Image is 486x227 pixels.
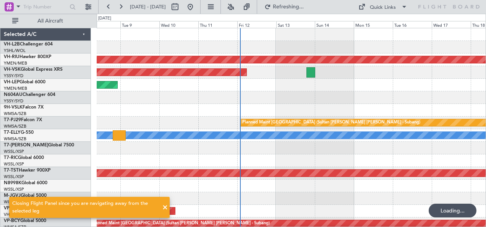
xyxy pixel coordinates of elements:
[4,181,47,185] a: N8998KGlobal 6000
[4,123,26,129] a: WMSA/SZB
[4,143,48,148] span: T7-[PERSON_NAME]
[261,1,307,13] button: Refreshing...
[4,181,21,185] span: N8998K
[4,130,34,135] a: T7-ELLYG-550
[4,42,20,47] span: VH-L2B
[4,55,51,59] a: VH-RIUHawker 800XP
[81,21,120,28] div: Mon 8
[130,3,166,10] span: [DATE] - [DATE]
[272,4,305,10] span: Refreshing...
[4,156,18,160] span: T7-RIC
[4,136,26,142] a: WMSA/SZB
[4,118,42,122] a: T7-PJ29Falcon 7X
[4,67,21,72] span: VH-VSK
[4,149,24,154] a: WSSL/XSP
[432,21,471,28] div: Wed 17
[4,168,19,173] span: T7-TST
[4,60,27,66] a: YMEN/MEB
[4,130,21,135] span: T7-ELLY
[4,174,24,180] a: WSSL/XSP
[242,117,420,128] div: Planned Maint [GEOGRAPHIC_DATA] (Sultan [PERSON_NAME] [PERSON_NAME] - Subang)
[370,4,396,11] div: Quick Links
[429,204,476,217] div: Loading...
[4,111,26,117] a: WMSA/SZB
[393,21,432,28] div: Tue 16
[4,92,23,97] span: N604AU
[159,21,198,28] div: Wed 10
[12,200,158,215] div: Closing Flight Panel since you are navigating away from the selected leg
[98,15,111,22] div: [DATE]
[4,98,23,104] a: YSSY/SYD
[4,67,63,72] a: VH-VSKGlobal Express XRS
[237,21,276,28] div: Fri 12
[4,143,74,148] a: T7-[PERSON_NAME]Global 7500
[315,21,354,28] div: Sun 14
[8,15,83,27] button: All Aircraft
[4,55,19,59] span: VH-RIU
[4,156,44,160] a: T7-RICGlobal 6000
[23,1,67,13] input: Trip Number
[198,21,237,28] div: Thu 11
[4,92,55,97] a: N604AUChallenger 604
[4,80,19,84] span: VH-LEP
[4,186,24,192] a: WSSL/XSP
[4,48,26,54] a: YSHL/WOL
[4,105,44,110] a: 9H-VSLKFalcon 7X
[120,21,159,28] div: Tue 9
[4,168,50,173] a: T7-TSTHawker 900XP
[4,118,21,122] span: T7-PJ29
[4,80,45,84] a: VH-LEPGlobal 6000
[276,21,315,28] div: Sat 13
[355,1,411,13] button: Quick Links
[20,18,81,24] span: All Aircraft
[4,42,53,47] a: VH-L2BChallenger 604
[4,105,23,110] span: 9H-VSLK
[4,73,23,79] a: YSSY/SYD
[4,86,27,91] a: YMEN/MEB
[4,161,24,167] a: WSSL/XSP
[354,21,393,28] div: Mon 15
